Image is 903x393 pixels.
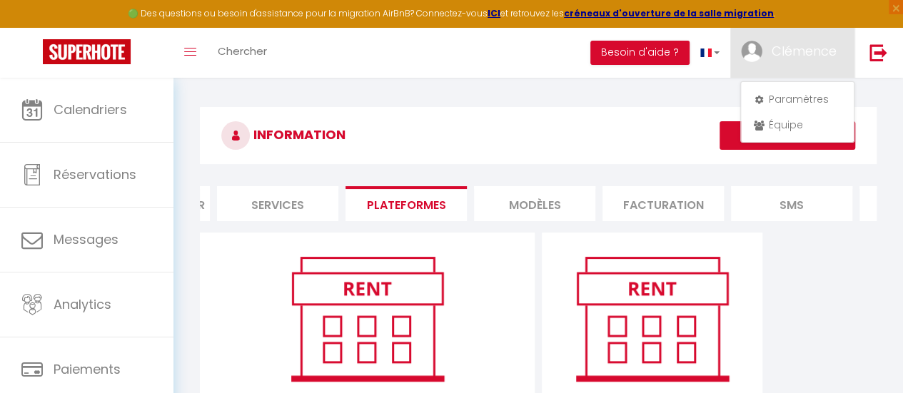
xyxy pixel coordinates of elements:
img: rent.png [561,250,743,387]
a: ICI [488,7,500,19]
span: Calendriers [54,101,127,118]
button: Besoin d'aide ? [590,41,690,65]
span: Réservations [54,165,136,183]
button: Enregistrer [720,121,855,150]
img: logout [869,44,887,61]
img: Super Booking [43,39,131,64]
li: SMS [731,186,852,221]
img: ... [741,41,762,62]
button: Ouvrir le widget de chat LiveChat [11,6,54,49]
a: ... Clémence [730,28,854,78]
span: Analytics [54,295,111,313]
li: Facturation [602,186,724,221]
h3: INFORMATION [200,107,877,164]
a: Équipe [745,113,850,137]
li: MODÈLES [474,186,595,221]
a: créneaux d'ouverture de la salle migration [564,7,774,19]
li: Services [217,186,338,221]
a: Paramètres [745,87,850,111]
span: Chercher [218,44,267,58]
span: Messages [54,230,118,248]
span: Clémence [772,42,837,60]
li: Plateformes [345,186,467,221]
img: rent.png [276,250,458,387]
span: Paiements [54,360,121,378]
a: Chercher [207,28,278,78]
